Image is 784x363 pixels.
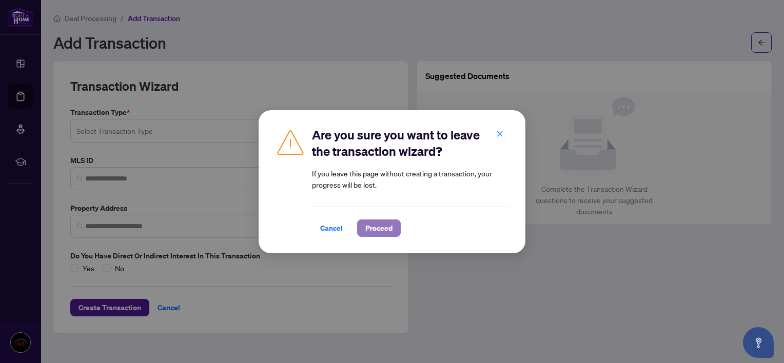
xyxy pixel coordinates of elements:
button: Cancel [312,219,351,237]
h2: Are you sure you want to leave the transaction wizard? [312,127,509,159]
span: Cancel [320,220,343,236]
button: Proceed [357,219,401,237]
span: Proceed [365,220,393,236]
article: If you leave this page without creating a transaction, your progress will be lost. [312,168,509,190]
span: close [496,130,503,137]
button: Open asap [743,327,774,358]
